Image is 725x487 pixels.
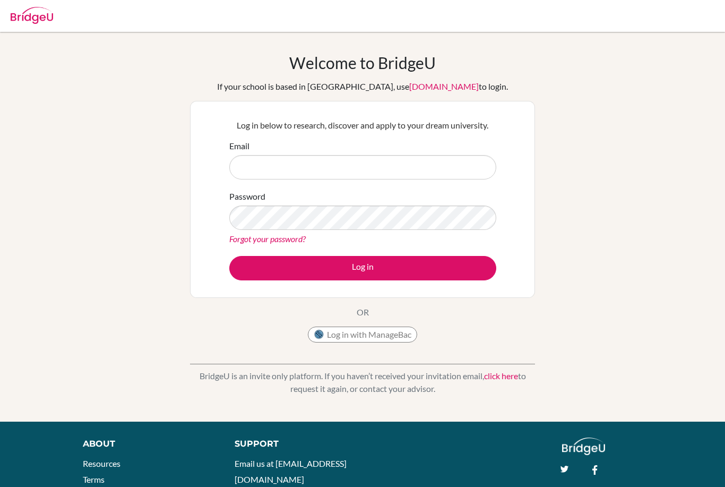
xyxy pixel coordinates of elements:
a: Resources [83,458,120,468]
a: click here [484,371,518,381]
p: OR [357,306,369,319]
div: Support [235,438,352,450]
a: Terms [83,474,105,484]
p: Log in below to research, discover and apply to your dream university. [229,119,496,132]
button: Log in with ManageBac [308,327,417,343]
p: BridgeU is an invite only platform. If you haven’t received your invitation email, to request it ... [190,370,535,395]
h1: Welcome to BridgeU [289,53,436,72]
img: logo_white@2x-f4f0deed5e89b7ecb1c2cc34c3e3d731f90f0f143d5ea2071677605dd97b5244.png [562,438,605,455]
label: Email [229,140,249,152]
label: Password [229,190,265,203]
div: If your school is based in [GEOGRAPHIC_DATA], use to login. [217,80,508,93]
button: Log in [229,256,496,280]
a: Forgot your password? [229,234,306,244]
a: [DOMAIN_NAME] [409,81,479,91]
div: About [83,438,211,450]
a: Email us at [EMAIL_ADDRESS][DOMAIN_NAME] [235,458,347,484]
img: Bridge-U [11,7,53,24]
